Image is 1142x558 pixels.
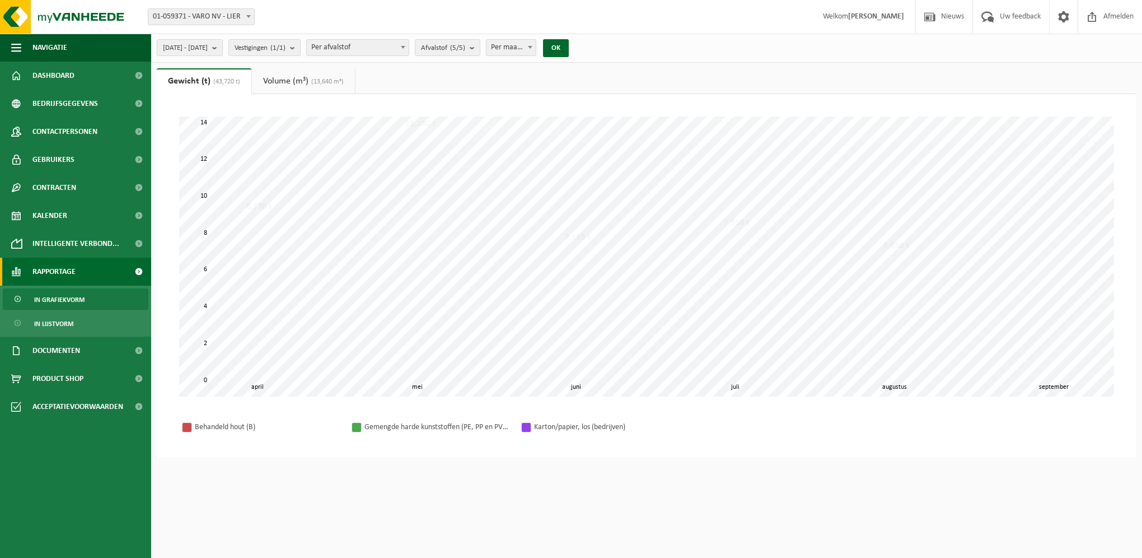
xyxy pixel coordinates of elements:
[163,40,208,57] span: [DATE] - [DATE]
[306,39,409,56] span: Per afvalstof
[415,39,480,56] button: Afvalstof(5/5)
[450,44,465,52] count: (5/5)
[34,289,85,310] span: In grafiekvorm
[148,9,254,25] span: 01-059371 - VARO NV - LIER
[32,174,76,202] span: Contracten
[308,78,344,85] span: (13,640 m³)
[228,39,301,56] button: Vestigingen(1/1)
[32,118,97,146] span: Contactpersonen
[848,12,904,21] strong: [PERSON_NAME]
[721,217,752,229] div: 7,910 t
[534,420,680,434] div: Karton/papier, los (bedrijven)
[157,39,223,56] button: [DATE] - [DATE]
[32,34,67,62] span: Navigatie
[307,40,409,55] span: Per afvalstof
[252,68,355,94] a: Volume (m³)
[32,230,119,258] span: Intelligente verbond...
[3,289,148,310] a: In grafiekvorm
[34,313,73,334] span: In lijstvorm
[32,90,98,118] span: Bedrijfsgegevens
[421,40,465,57] span: Afvalstof
[244,201,275,212] div: 8,770 t
[32,337,80,365] span: Documenten
[486,39,537,56] span: Per maand
[235,40,285,57] span: Vestigingen
[3,313,148,334] a: In lijstvorm
[32,62,74,90] span: Dashboard
[486,40,536,55] span: Per maand
[157,68,251,94] a: Gewicht (t)
[195,420,340,434] div: Behandeld hout (B)
[881,240,912,252] div: 6,650 t
[32,258,76,286] span: Rapportage
[364,420,510,434] div: Gemengde harde kunststoffen (PE, PP en PVC), recycleerbaar (industrieel)
[270,44,285,52] count: (1/1)
[32,365,83,393] span: Product Shop
[562,232,593,243] div: 7,110 t
[210,78,240,85] span: (43,720 t)
[543,39,569,57] button: OK
[32,393,123,421] span: Acceptatievoorwaarden
[32,146,74,174] span: Gebruikers
[32,202,67,230] span: Kalender
[148,8,255,25] span: 01-059371 - VARO NV - LIER
[402,118,438,129] div: 13,280 t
